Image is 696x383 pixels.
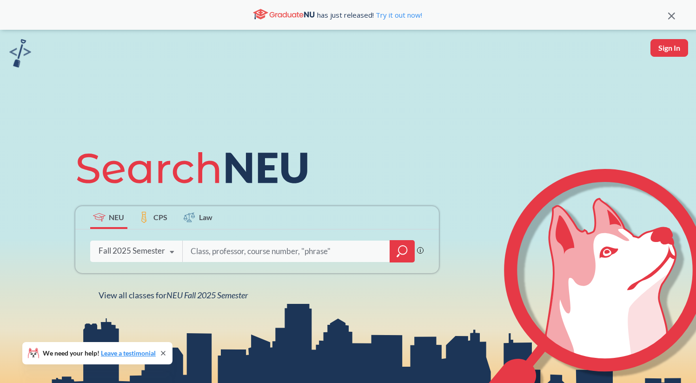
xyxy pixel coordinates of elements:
span: NEU [109,212,124,222]
a: Try it out now! [374,10,422,20]
svg: magnifying glass [397,245,408,258]
div: magnifying glass [390,240,415,262]
span: CPS [153,212,167,222]
img: sandbox logo [9,39,31,67]
input: Class, professor, course number, "phrase" [190,242,383,261]
span: View all classes for [99,290,248,300]
span: has just released! [317,10,422,20]
span: We need your help! [43,350,156,356]
span: Law [199,212,212,222]
button: Sign In [650,39,688,57]
a: Leave a testimonial [101,349,156,357]
a: sandbox logo [9,39,31,70]
div: Fall 2025 Semester [99,246,165,256]
span: NEU Fall 2025 Semester [166,290,248,300]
